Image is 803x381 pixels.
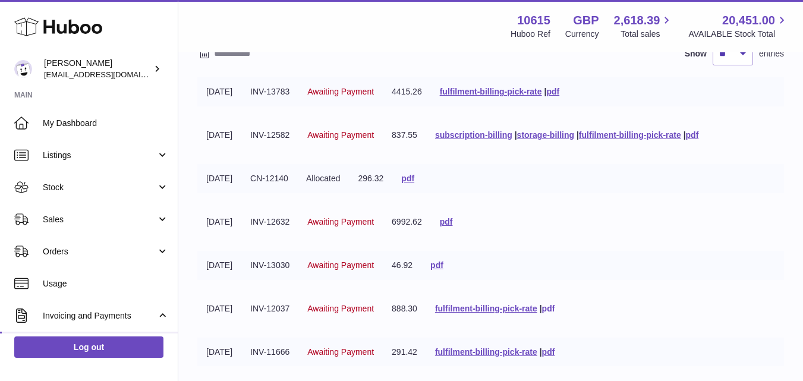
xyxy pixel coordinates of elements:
a: fulfilment-billing-pick-rate [435,347,537,357]
a: fulfilment-billing-pick-rate [435,304,537,313]
a: pdf [686,130,699,140]
span: Awaiting Payment [307,217,374,226]
td: [DATE] [197,251,241,280]
span: | [544,87,546,96]
strong: 10615 [517,12,550,29]
span: Total sales [621,29,673,40]
span: Allocated [306,174,341,183]
strong: GBP [573,12,599,29]
a: 2,618.39 Total sales [614,12,674,40]
span: | [540,304,542,313]
a: pdf [401,174,414,183]
a: Log out [14,336,163,358]
div: Huboo Ref [511,29,550,40]
a: 20,451.00 AVAILABLE Stock Total [688,12,789,40]
img: fulfillment@fable.com [14,60,32,78]
span: 2,618.39 [614,12,660,29]
td: INV-13030 [241,251,298,280]
span: My Dashboard [43,118,169,129]
a: fulfilment-billing-pick-rate [579,130,681,140]
label: Show [685,48,707,59]
td: INV-12632 [241,207,298,237]
td: [DATE] [197,294,241,323]
td: [DATE] [197,338,241,367]
span: Orders [43,246,156,257]
div: [PERSON_NAME] [44,58,151,80]
span: Listings [43,150,156,161]
div: Currency [565,29,599,40]
td: 296.32 [349,164,393,193]
td: 888.30 [383,294,426,323]
td: [DATE] [197,77,241,106]
td: INV-13783 [241,77,298,106]
span: entries [759,48,784,59]
span: Stock [43,182,156,193]
span: | [515,130,517,140]
td: INV-11666 [241,338,298,367]
span: | [684,130,686,140]
span: Awaiting Payment [307,87,374,96]
span: Awaiting Payment [307,347,374,357]
span: AVAILABLE Stock Total [688,29,789,40]
span: [EMAIL_ADDRESS][DOMAIN_NAME] [44,70,175,79]
span: Awaiting Payment [307,304,374,313]
span: Sales [43,214,156,225]
a: pdf [430,260,443,270]
span: Invoicing and Payments [43,310,156,322]
span: Usage [43,278,169,289]
a: pdf [542,304,555,313]
td: [DATE] [197,207,241,237]
span: Awaiting Payment [307,260,374,270]
td: CN-12140 [241,164,297,193]
a: subscription-billing [435,130,512,140]
a: pdf [546,87,559,96]
a: pdf [440,217,453,226]
span: Awaiting Payment [307,130,374,140]
td: 291.42 [383,338,426,367]
td: 837.55 [383,121,426,150]
td: 4415.26 [383,77,431,106]
td: 46.92 [383,251,421,280]
td: INV-12582 [241,121,298,150]
td: [DATE] [197,121,241,150]
a: pdf [542,347,555,357]
span: | [577,130,579,140]
td: INV-12037 [241,294,298,323]
td: 6992.62 [383,207,431,237]
span: | [540,347,542,357]
a: fulfilment-billing-pick-rate [440,87,542,96]
td: [DATE] [197,164,241,193]
a: storage-billing [517,130,574,140]
span: 20,451.00 [722,12,775,29]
